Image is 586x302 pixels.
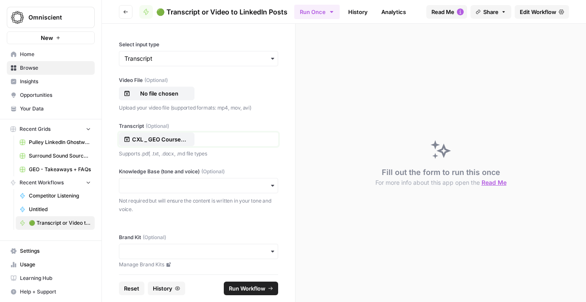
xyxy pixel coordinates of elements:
[119,168,278,175] label: Knowledge Base (tone and voice)
[224,282,278,295] button: Run Workflow
[431,8,454,16] span: Read Me
[119,41,278,48] label: Select input type
[20,64,91,72] span: Browse
[515,5,569,19] a: Edit Workflow
[41,34,53,42] span: New
[7,61,95,75] a: Browse
[20,51,91,58] span: Home
[119,261,278,268] a: Manage Brand Kits
[20,91,91,99] span: Opportunities
[20,288,91,296] span: Help + Support
[229,284,265,293] span: Run Workflow
[28,13,80,22] span: Omniscient
[148,282,185,295] button: History
[29,152,91,160] span: Surround Sound Sources Grid
[16,203,95,216] a: Untitled
[482,179,507,186] span: Read Me
[7,271,95,285] a: Learning Hub
[119,234,278,241] label: Brand Kit
[7,75,95,88] a: Insights
[483,8,499,16] span: Share
[144,76,168,84] span: (Optional)
[29,166,91,173] span: GEO - Takeaways + FAQs
[376,5,411,19] a: Analytics
[7,88,95,102] a: Opportunities
[153,284,172,293] span: History
[294,5,340,19] button: Run Once
[29,219,91,227] span: 🟢 Transcript or Video to LinkedIn Posts
[119,76,278,84] label: Video File
[119,87,194,100] button: No file chosen
[7,48,95,61] a: Home
[119,133,194,146] button: CXL _ GEO Course Promo.docx
[16,216,95,230] a: 🟢 Transcript or Video to LinkedIn Posts
[10,10,25,25] img: Omniscient Logo
[119,122,278,130] label: Transcript
[20,78,91,85] span: Insights
[7,123,95,135] button: Recent Grids
[20,179,64,186] span: Recent Workflows
[20,247,91,255] span: Settings
[119,282,144,295] button: Reset
[143,234,166,241] span: (Optional)
[16,189,95,203] a: Competitor Listening
[201,168,225,175] span: (Optional)
[156,7,287,17] span: 🟢 Transcript or Video to LinkedIn Posts
[7,258,95,271] a: Usage
[520,8,556,16] span: Edit Workflow
[124,54,273,63] input: Transcript
[146,122,169,130] span: (Optional)
[119,150,278,158] p: Supports .pdf, .txt, .docx, .md file types
[132,135,186,144] p: CXL _ GEO Course Promo.docx
[29,192,91,200] span: Competitor Listening
[20,261,91,268] span: Usage
[119,197,278,213] p: Not required but will ensure the content is written in your tone and voice.
[124,284,139,293] span: Reset
[7,102,95,116] a: Your Data
[414,5,449,19] a: Integrate
[139,5,287,19] a: 🟢 Transcript or Video to LinkedIn Posts
[375,178,507,187] button: For more info about this app open the Read Me
[29,138,91,146] span: Pulley LinkedIn Ghostwriting
[16,135,95,149] a: Pulley LinkedIn Ghostwriting
[132,89,186,98] p: No file chosen
[426,5,467,19] button: Read Me
[7,176,95,189] button: Recent Workflows
[7,7,95,28] button: Workspace: Omniscient
[343,5,373,19] a: History
[7,31,95,44] button: New
[119,104,278,112] p: Upload your video file (supported formats: mp4, mov, avi)
[16,149,95,163] a: Surround Sound Sources Grid
[7,285,95,299] button: Help + Support
[375,167,507,187] div: Fill out the form to run this once
[20,274,91,282] span: Learning Hub
[29,206,91,213] span: Untitled
[7,244,95,258] a: Settings
[16,163,95,176] a: GEO - Takeaways + FAQs
[20,125,51,133] span: Recent Grids
[470,5,511,19] button: Share
[20,105,91,113] span: Your Data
